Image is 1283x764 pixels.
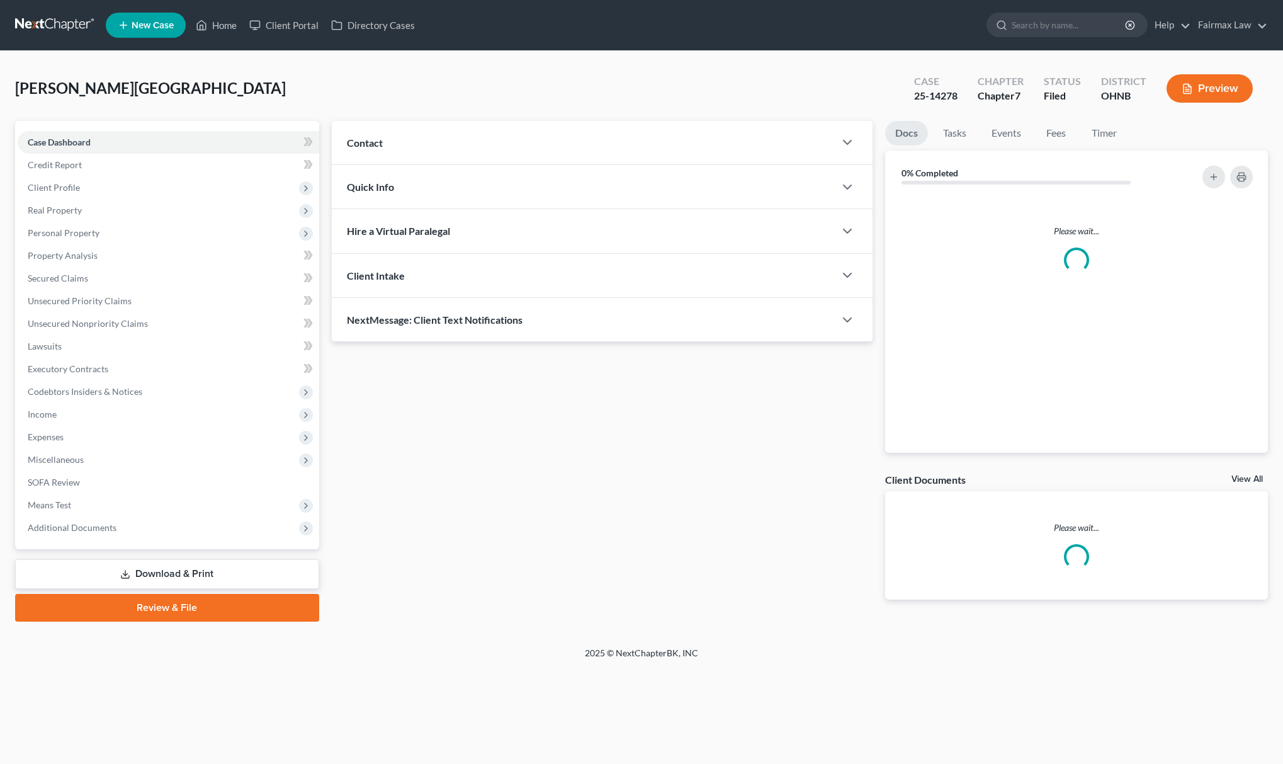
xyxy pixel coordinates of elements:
[1231,475,1263,484] a: View All
[914,74,958,89] div: Case
[933,121,976,145] a: Tasks
[18,154,319,176] a: Credit Report
[1044,89,1081,103] div: Filed
[347,314,523,326] span: NextMessage: Client Text Notifications
[28,318,148,329] span: Unsecured Nonpriority Claims
[1148,14,1190,37] a: Help
[28,250,98,261] span: Property Analysis
[981,121,1031,145] a: Events
[347,181,394,193] span: Quick Info
[1101,74,1146,89] div: District
[1012,13,1127,37] input: Search by name...
[15,79,286,97] span: [PERSON_NAME][GEOGRAPHIC_DATA]
[28,386,142,397] span: Codebtors Insiders & Notices
[1082,121,1127,145] a: Timer
[885,473,966,486] div: Client Documents
[28,341,62,351] span: Lawsuits
[18,471,319,494] a: SOFA Review
[28,409,57,419] span: Income
[189,14,243,37] a: Home
[28,205,82,215] span: Real Property
[132,21,174,30] span: New Case
[18,244,319,267] a: Property Analysis
[28,182,80,193] span: Client Profile
[1036,121,1077,145] a: Fees
[243,14,325,37] a: Client Portal
[28,273,88,283] span: Secured Claims
[18,131,319,154] a: Case Dashboard
[28,137,91,147] span: Case Dashboard
[1101,89,1146,103] div: OHNB
[347,225,450,237] span: Hire a Virtual Paralegal
[15,594,319,622] a: Review & File
[28,159,82,170] span: Credit Report
[283,647,1000,670] div: 2025 © NextChapterBK, INC
[28,363,108,374] span: Executory Contracts
[18,290,319,312] a: Unsecured Priority Claims
[895,225,1258,237] p: Please wait...
[18,267,319,290] a: Secured Claims
[1015,89,1020,101] span: 7
[15,559,319,589] a: Download & Print
[1044,74,1081,89] div: Status
[885,522,1268,534] p: Please wait...
[28,522,116,533] span: Additional Documents
[18,312,319,335] a: Unsecured Nonpriority Claims
[978,89,1024,103] div: Chapter
[1192,14,1267,37] a: Fairmax Law
[28,477,80,487] span: SOFA Review
[28,227,99,238] span: Personal Property
[28,295,132,306] span: Unsecured Priority Claims
[1167,74,1253,103] button: Preview
[18,358,319,380] a: Executory Contracts
[18,335,319,358] a: Lawsuits
[978,74,1024,89] div: Chapter
[347,137,383,149] span: Contact
[901,168,958,178] strong: 0% Completed
[28,454,84,465] span: Miscellaneous
[28,431,64,442] span: Expenses
[885,121,928,145] a: Docs
[28,499,71,510] span: Means Test
[347,270,405,282] span: Client Intake
[325,14,421,37] a: Directory Cases
[914,89,958,103] div: 25-14278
